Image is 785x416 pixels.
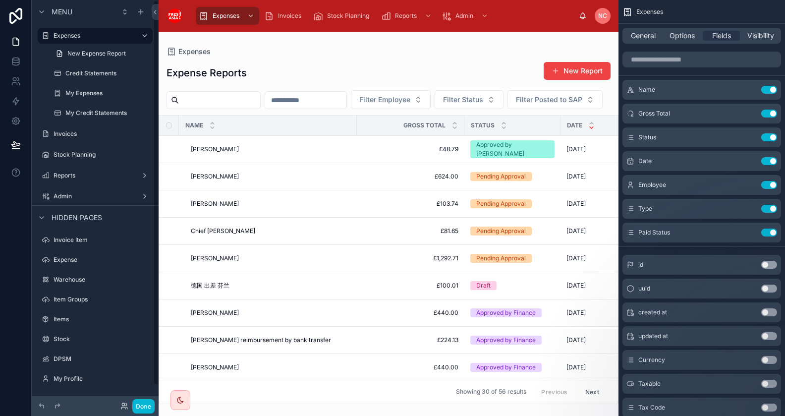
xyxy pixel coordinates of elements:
span: Name [185,121,203,129]
a: My Profile [38,371,153,387]
label: My Credit Statements [65,109,151,117]
label: My Expenses [65,89,151,97]
a: DPSM [38,351,153,367]
label: Item Groups [54,296,151,303]
a: Invoices [261,7,308,25]
a: Credit Statements [50,65,153,81]
span: Stock Planning [327,12,369,20]
label: Expense [54,256,151,264]
span: Employee [638,181,666,189]
span: Gross Total [403,121,446,129]
a: Credit Statements [38,391,153,407]
span: Invoices [278,12,301,20]
label: DPSM [54,355,151,363]
span: Hidden pages [52,213,102,223]
span: Status [638,133,656,141]
label: Admin [54,192,137,200]
a: New Expense Report [50,46,153,61]
label: Reports [54,172,137,179]
span: Expenses [213,12,239,20]
label: Expenses [54,32,133,40]
span: Expenses [636,8,663,16]
a: My Expenses [50,85,153,101]
button: Next [578,384,606,400]
span: id [638,261,643,269]
label: Invoices [54,130,151,138]
a: Reports [38,168,153,183]
a: Warehouse [38,272,153,288]
a: Admin [38,188,153,204]
a: My Credit Statements [50,105,153,121]
span: Visibility [747,31,774,41]
a: Item Groups [38,292,153,307]
button: Done [132,399,155,414]
div: scrollable content [191,5,579,27]
img: App logo [167,8,183,24]
span: updated at [638,332,668,340]
a: Invoices [38,126,153,142]
a: Stock Planning [38,147,153,163]
a: Stock [38,331,153,347]
a: Invoice Item [38,232,153,248]
span: Paid Status [638,229,670,237]
span: Options [670,31,695,41]
label: Stock Planning [54,151,151,159]
span: Status [471,121,495,129]
label: Stock [54,335,151,343]
label: Warehouse [54,276,151,284]
span: Gross Total [638,110,670,118]
span: Name [638,86,655,94]
span: New Expense Report [67,50,126,58]
a: Stock Planning [310,7,376,25]
span: Admin [455,12,473,20]
label: Credit Statements [54,395,151,403]
span: Date [638,157,652,165]
label: Items [54,315,151,323]
label: My Profile [54,375,151,383]
a: Reports [378,7,437,25]
span: uuid [638,285,650,293]
span: Date [567,121,582,129]
a: Expense [38,252,153,268]
a: Admin [439,7,493,25]
span: Menu [52,7,72,17]
span: General [631,31,656,41]
span: Type [638,205,652,213]
a: Expenses [196,7,259,25]
span: Reports [395,12,417,20]
a: Expenses [38,28,153,44]
span: Showing 30 of 56 results [456,388,526,396]
span: NC [598,12,607,20]
span: created at [638,308,667,316]
span: Fields [712,31,731,41]
label: Credit Statements [65,69,151,77]
label: Invoice Item [54,236,151,244]
a: Items [38,311,153,327]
